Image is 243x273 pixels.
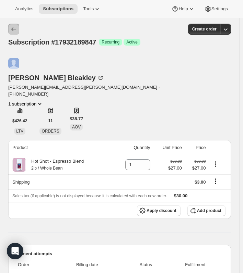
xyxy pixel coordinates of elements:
[188,24,221,35] button: Create order
[12,194,167,198] span: Sales tax (if applicable) is not displayed because it is calculated with each new order.
[7,243,23,259] div: Open Intercom Messenger
[8,174,113,189] th: Shipping
[8,115,31,126] button: $426.42
[152,140,184,155] th: Unit Price
[70,115,83,122] span: $38.77
[26,158,84,172] div: Hot Shot - Espresso Blend
[79,4,105,14] button: Tools
[13,158,25,172] img: product img
[126,261,165,268] span: Status
[210,177,221,185] button: Shipping actions
[14,257,50,272] th: Order
[52,261,122,268] span: Billing date
[31,166,62,171] small: 2lb / Whole Bean
[83,6,94,12] span: Tools
[200,4,232,14] button: Settings
[195,179,206,185] span: $3.00
[186,165,206,172] span: $27.00
[8,74,104,81] div: [PERSON_NAME] Bleakley
[178,6,188,12] span: Help
[8,58,19,69] span: Darrell Bleakley
[16,129,23,134] span: LTV
[126,39,138,45] span: Active
[174,193,188,198] span: $30.00
[194,159,206,163] small: $30.00
[8,84,164,98] span: [PERSON_NAME][EMAIL_ADDRESS][PERSON_NAME][DOMAIN_NAME] · [PHONE_NUMBER]
[147,208,176,213] span: Apply discount
[171,159,182,163] small: $30.00
[192,26,217,32] span: Create order
[44,115,57,126] button: 11
[184,140,208,155] th: Price
[113,140,152,155] th: Quantity
[11,4,37,14] button: Analytics
[167,4,199,14] button: Help
[197,208,221,213] span: Add product
[48,118,53,124] span: 11
[8,24,19,35] button: Subscriptions
[12,118,27,124] span: $426.42
[168,165,182,172] span: $27.00
[211,6,228,12] span: Settings
[42,129,59,134] span: ORDERS
[14,250,225,257] h2: Payment attempts
[102,39,119,45] span: Recurring
[210,160,221,168] button: Product actions
[169,261,221,268] span: Fulfillment
[137,205,181,216] button: Apply discount
[43,6,73,12] span: Subscriptions
[39,4,78,14] button: Subscriptions
[8,100,43,107] button: Product actions
[8,140,113,155] th: Product
[72,125,81,129] span: AOV
[15,6,33,12] span: Analytics
[187,205,225,216] button: Add product
[8,38,96,46] span: Subscription #17932189847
